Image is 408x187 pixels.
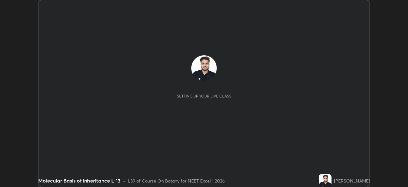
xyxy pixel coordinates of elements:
div: • [123,177,125,184]
img: 552f2e5bc55d4378a1c7ad7c08f0c226.jpg [319,174,331,187]
div: Molecular Basis of inheritance L-13 [38,177,120,184]
img: 552f2e5bc55d4378a1c7ad7c08f0c226.jpg [191,55,217,81]
div: [PERSON_NAME] [334,177,370,184]
div: Setting up your live class [177,94,231,98]
div: L39 of Course On Botany for NEET Excel 1 2026 [128,177,225,184]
